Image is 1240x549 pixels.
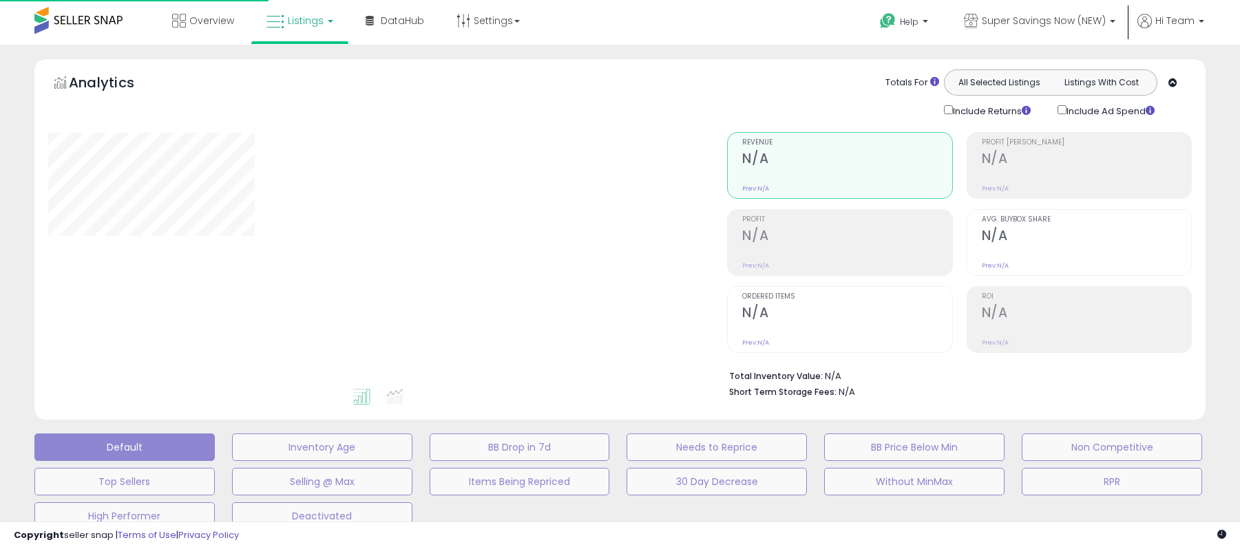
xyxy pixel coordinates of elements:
[982,305,1191,323] h2: N/A
[1022,433,1202,461] button: Non Competitive
[1155,14,1195,28] span: Hi Team
[824,433,1005,461] button: BB Price Below Min
[982,14,1106,28] span: Super Savings Now (NEW)
[885,76,939,89] div: Totals For
[742,228,952,246] h2: N/A
[1047,103,1177,118] div: Include Ad Spend
[982,338,1009,347] small: Prev: N/A
[729,386,837,398] b: Short Term Storage Fees:
[869,2,942,45] a: Help
[742,216,952,224] span: Profit
[824,468,1005,495] button: Without MinMax
[118,528,176,541] a: Terms of Use
[14,529,239,542] div: seller snap | |
[729,367,1181,383] li: N/A
[34,502,215,530] button: High Performer
[742,139,952,147] span: Revenue
[729,370,823,382] b: Total Inventory Value:
[288,14,324,28] span: Listings
[742,305,952,323] h2: N/A
[982,293,1191,301] span: ROI
[1022,468,1202,495] button: RPR
[948,74,1051,91] button: All Selected Listings
[381,14,424,28] span: DataHub
[982,228,1191,246] h2: N/A
[982,184,1009,193] small: Prev: N/A
[742,293,952,301] span: Ordered Items
[69,73,161,96] h5: Analytics
[982,216,1191,224] span: Avg. Buybox Share
[982,139,1191,147] span: Profit [PERSON_NAME]
[430,468,610,495] button: Items Being Repriced
[627,433,807,461] button: Needs to Reprice
[1050,74,1153,91] button: Listings With Cost
[742,261,769,270] small: Prev: N/A
[232,468,412,495] button: Selling @ Max
[879,12,896,30] i: Get Help
[982,261,1009,270] small: Prev: N/A
[742,151,952,169] h2: N/A
[430,433,610,461] button: BB Drop in 7d
[34,433,215,461] button: Default
[900,16,918,28] span: Help
[742,338,769,347] small: Prev: N/A
[34,468,215,495] button: Top Sellers
[178,528,239,541] a: Privacy Policy
[934,103,1047,118] div: Include Returns
[232,502,412,530] button: Deactivated
[1137,14,1204,45] a: Hi Team
[839,385,855,398] span: N/A
[742,184,769,193] small: Prev: N/A
[14,528,64,541] strong: Copyright
[232,433,412,461] button: Inventory Age
[189,14,234,28] span: Overview
[627,468,807,495] button: 30 Day Decrease
[982,151,1191,169] h2: N/A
